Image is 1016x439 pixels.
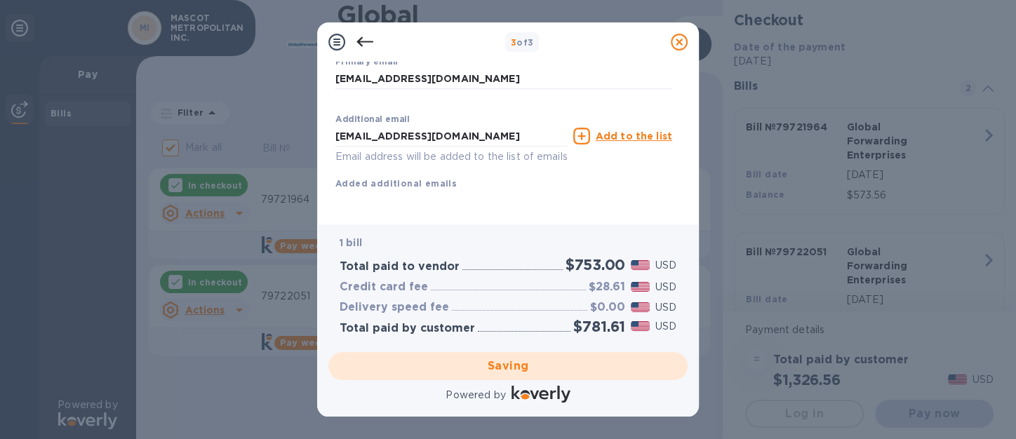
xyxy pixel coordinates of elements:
[589,281,625,294] h3: $28.61
[596,130,672,142] u: Add to the list
[655,280,676,295] p: USD
[446,388,505,403] p: Powered by
[631,282,650,292] img: USD
[655,300,676,315] p: USD
[631,260,650,270] img: USD
[335,58,398,67] label: Primary email
[340,281,428,294] h3: Credit card fee
[340,237,362,248] b: 1 bill
[655,258,676,273] p: USD
[335,116,410,124] label: Additional email
[335,68,672,89] input: Enter your primary email
[631,302,650,312] img: USD
[566,256,625,273] h2: $753.00
[335,149,568,165] p: Email address will be added to the list of emails
[511,37,534,48] b: of 3
[512,386,570,403] img: Logo
[655,319,676,334] p: USD
[335,178,457,189] b: Added additional emails
[340,301,449,314] h3: Delivery speed fee
[511,37,516,48] span: 3
[573,318,625,335] h2: $781.61
[335,126,568,147] input: Enter additional email
[590,301,625,314] h3: $0.00
[631,321,650,331] img: USD
[340,260,460,273] h3: Total paid to vendor
[340,322,475,335] h3: Total paid by customer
